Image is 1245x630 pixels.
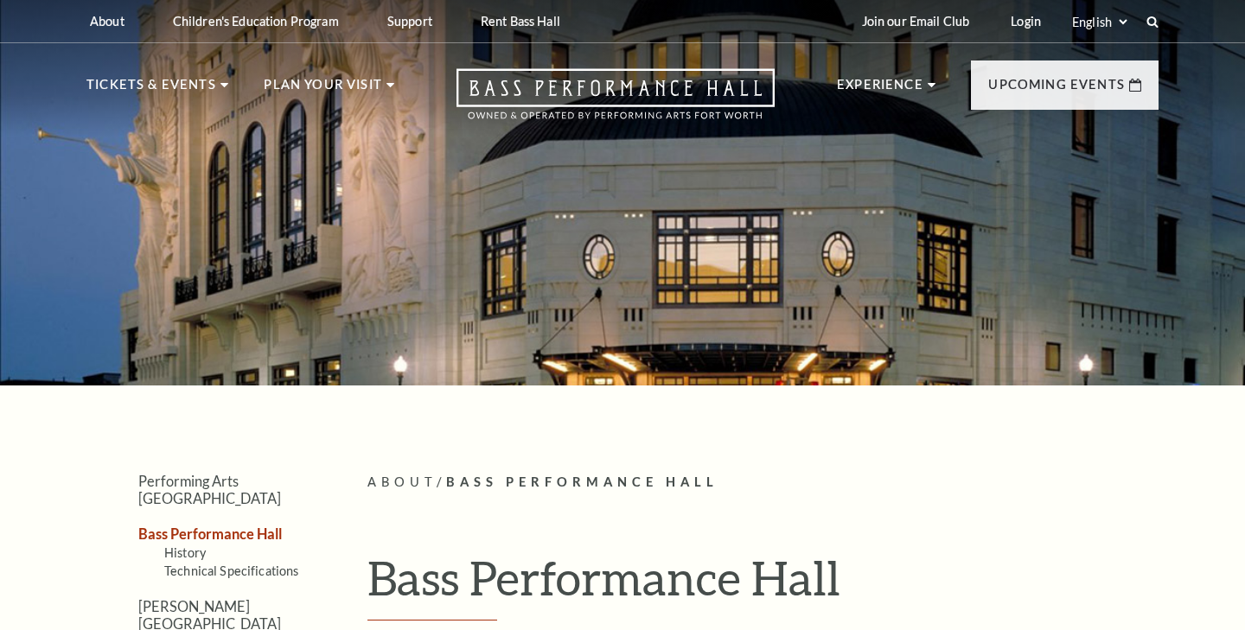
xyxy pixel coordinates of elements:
[138,473,281,506] a: Performing Arts [GEOGRAPHIC_DATA]
[173,14,339,29] p: Children's Education Program
[988,74,1125,105] p: Upcoming Events
[367,472,1159,493] p: /
[1069,14,1130,30] select: Select:
[138,525,282,542] a: Bass Performance Hall
[387,14,432,29] p: Support
[837,74,923,105] p: Experience
[481,14,560,29] p: Rent Bass Hall
[367,550,1159,620] h1: Bass Performance Hall
[164,563,298,578] a: Technical Specifications
[86,74,216,105] p: Tickets & Events
[164,545,206,560] a: History
[367,474,437,489] span: About
[90,14,124,29] p: About
[446,474,718,489] span: Bass Performance Hall
[264,74,382,105] p: Plan Your Visit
